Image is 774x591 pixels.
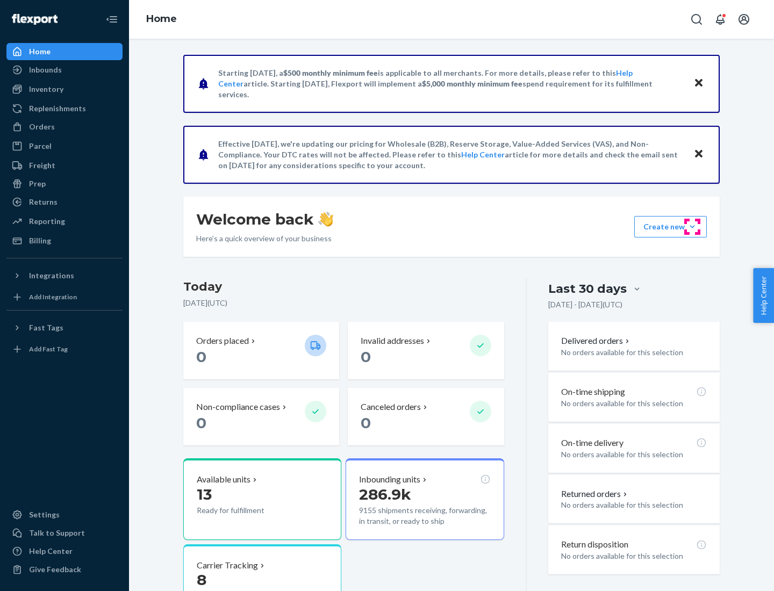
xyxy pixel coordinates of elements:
[6,61,123,78] a: Inbounds
[6,524,123,542] a: Talk to Support
[29,322,63,333] div: Fast Tags
[183,322,339,379] button: Orders placed 0
[6,289,123,306] a: Add Integration
[29,46,51,57] div: Home
[6,341,123,358] a: Add Fast Tag
[29,564,81,575] div: Give Feedback
[561,347,707,358] p: No orders available for this selection
[6,232,123,249] a: Billing
[197,571,206,589] span: 8
[138,4,185,35] ol: breadcrumbs
[6,213,123,230] a: Reporting
[196,414,206,432] span: 0
[29,160,55,171] div: Freight
[6,138,123,155] a: Parcel
[548,299,622,310] p: [DATE] - [DATE] ( UTC )
[6,506,123,523] a: Settings
[359,505,490,527] p: 9155 shipments receiving, forwarding, in transit, or ready to ship
[146,13,177,25] a: Home
[183,458,341,540] button: Available units13Ready for fulfillment
[686,9,707,30] button: Open Search Box
[461,150,505,159] a: Help Center
[196,401,280,413] p: Non-compliance cases
[6,175,123,192] a: Prep
[197,505,296,516] p: Ready for fulfillment
[561,551,707,561] p: No orders available for this selection
[29,103,86,114] div: Replenishments
[196,348,206,366] span: 0
[29,344,68,354] div: Add Fast Tag
[196,233,333,244] p: Here’s a quick overview of your business
[361,414,371,432] span: 0
[348,322,504,379] button: Invalid addresses 0
[183,388,339,445] button: Non-compliance cases 0
[6,561,123,578] button: Give Feedback
[218,68,683,100] p: Starting [DATE], a is applicable to all merchants. For more details, please refer to this article...
[6,100,123,117] a: Replenishments
[548,280,627,297] div: Last 30 days
[6,319,123,336] button: Fast Tags
[29,509,60,520] div: Settings
[561,386,625,398] p: On-time shipping
[197,473,250,486] p: Available units
[361,335,424,347] p: Invalid addresses
[6,267,123,284] button: Integrations
[283,68,378,77] span: $500 monthly minimum fee
[218,139,683,171] p: Effective [DATE], we're updating our pricing for Wholesale (B2B), Reserve Storage, Value-Added Se...
[361,401,421,413] p: Canceled orders
[561,335,632,347] button: Delivered orders
[196,335,249,347] p: Orders placed
[318,212,333,227] img: hand-wave emoji
[6,43,123,60] a: Home
[361,348,371,366] span: 0
[29,141,52,152] div: Parcel
[561,488,629,500] button: Returned orders
[561,449,707,460] p: No orders available for this selection
[29,528,85,538] div: Talk to Support
[197,485,212,503] span: 13
[29,292,77,301] div: Add Integration
[709,9,731,30] button: Open notifications
[29,64,62,75] div: Inbounds
[733,9,755,30] button: Open account menu
[183,298,504,308] p: [DATE] ( UTC )
[561,500,707,510] p: No orders available for this selection
[348,388,504,445] button: Canceled orders 0
[29,178,46,189] div: Prep
[197,559,258,572] p: Carrier Tracking
[29,546,73,557] div: Help Center
[29,197,58,207] div: Returns
[6,543,123,560] a: Help Center
[634,216,707,237] button: Create new
[183,278,504,295] h3: Today
[422,79,522,88] span: $5,000 monthly minimum fee
[753,268,774,323] button: Help Center
[692,76,706,91] button: Close
[561,538,628,551] p: Return disposition
[6,81,123,98] a: Inventory
[561,437,623,449] p: On-time delivery
[6,193,123,211] a: Returns
[29,84,63,95] div: Inventory
[196,210,333,229] h1: Welcome back
[359,473,420,486] p: Inbounding units
[29,270,74,281] div: Integrations
[6,157,123,174] a: Freight
[359,485,411,503] span: 286.9k
[561,398,707,409] p: No orders available for this selection
[29,235,51,246] div: Billing
[346,458,504,540] button: Inbounding units286.9k9155 shipments receiving, forwarding, in transit, or ready to ship
[101,9,123,30] button: Close Navigation
[692,147,706,162] button: Close
[6,118,123,135] a: Orders
[12,14,58,25] img: Flexport logo
[29,121,55,132] div: Orders
[29,216,65,227] div: Reporting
